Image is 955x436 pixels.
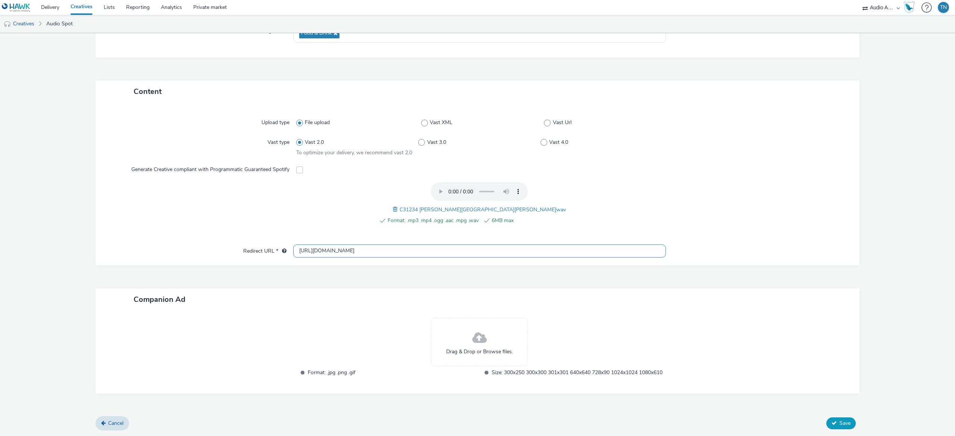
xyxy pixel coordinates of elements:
[839,420,851,427] span: Save
[108,420,123,427] span: Cancel
[259,116,292,126] label: Upload type
[296,149,412,156] span: To optimize your delivery, we recommend vast 2.0
[305,139,324,146] span: Vast 2.0
[308,368,479,377] span: Format: .jpg .png .gif
[95,416,129,430] a: Cancel
[904,1,915,13] img: Hawk Academy
[430,119,453,126] span: Vast XML
[553,119,572,126] span: Vast Url
[305,119,330,126] span: File upload
[264,136,292,146] label: Vast type
[492,216,583,225] span: 6MB max
[301,30,332,37] span: Food & Drink
[400,206,566,213] span: C31234 [PERSON_NAME][GEOGRAPHIC_DATA][PERSON_NAME]wav
[240,244,289,255] label: Redirect URL *
[2,3,31,12] img: undefined Logo
[446,348,513,356] span: Drag & Drop or Browse files.
[134,294,185,304] span: Companion Ad
[134,86,162,97] span: Content
[904,1,918,13] a: Hawk Academy
[128,163,292,173] label: Generate Creative compliant with Programmatic Guaranteed Spotify
[43,15,76,33] a: Audio Spot
[826,417,856,429] button: Save
[388,216,479,225] span: Format: .mp3 .mp4 .ogg .aac .mpg .wav
[278,247,286,255] div: URL will be used as a validation URL with some SSPs and it will be the redirection URL of your cr...
[940,2,947,13] div: TN
[4,20,11,28] img: audio
[492,368,663,377] span: Size: 300x250 300x300 301x301 640x640 728x90 1024x1024 1080x610
[293,244,666,258] input: url...
[427,139,446,146] span: Vast 3.0
[549,139,568,146] span: Vast 4.0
